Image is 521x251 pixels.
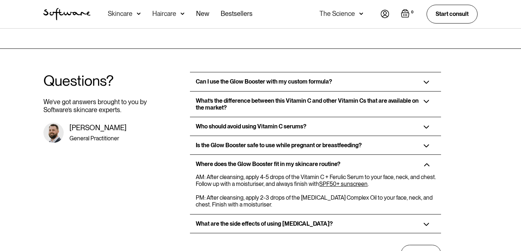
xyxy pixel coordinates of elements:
[427,5,478,23] a: Start consult
[401,9,415,19] a: Open empty cart
[69,123,127,132] div: [PERSON_NAME]
[196,142,362,149] h3: Is the Glow Booster safe to use while pregnant or breastfeeding?
[196,161,340,167] h3: Where does the Glow Booster fit in my skincare routine?
[410,9,415,16] div: 0
[69,135,127,142] div: General Practitioner
[108,10,132,17] div: Skincare
[181,10,185,17] img: arrow down
[196,174,438,187] p: AM: After cleansing, apply 4-5 drops of the Vitamin C + Ferulic Serum to your face, neck, and che...
[196,78,332,85] h3: Can I use the Glow Booster with my custom formula?
[196,220,333,227] h3: What are the side effects of using [MEDICAL_DATA]?
[196,123,306,130] h3: Who should avoid using Vitamin C serums?
[196,187,438,194] p: ‍
[152,10,176,17] div: Haircare
[43,8,90,20] a: home
[43,72,143,89] h2: Questions?
[43,8,90,20] img: Software Logo
[137,10,141,17] img: arrow down
[43,98,148,114] p: We’ve got answers brought to you by Software’s skincare experts.
[43,123,64,143] img: Dr, Matt headshot
[196,97,423,111] h3: What’s the difference between this Vitamin C and other Vitamin Cs that are available on the market?
[319,10,355,17] div: The Science
[359,10,363,17] img: arrow down
[319,180,368,187] a: SPF50+ sunscreen
[196,194,438,208] p: PM: After cleansing, apply 2-3 drops of the [MEDICAL_DATA] Complex Oil to your face, neck, and ch...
